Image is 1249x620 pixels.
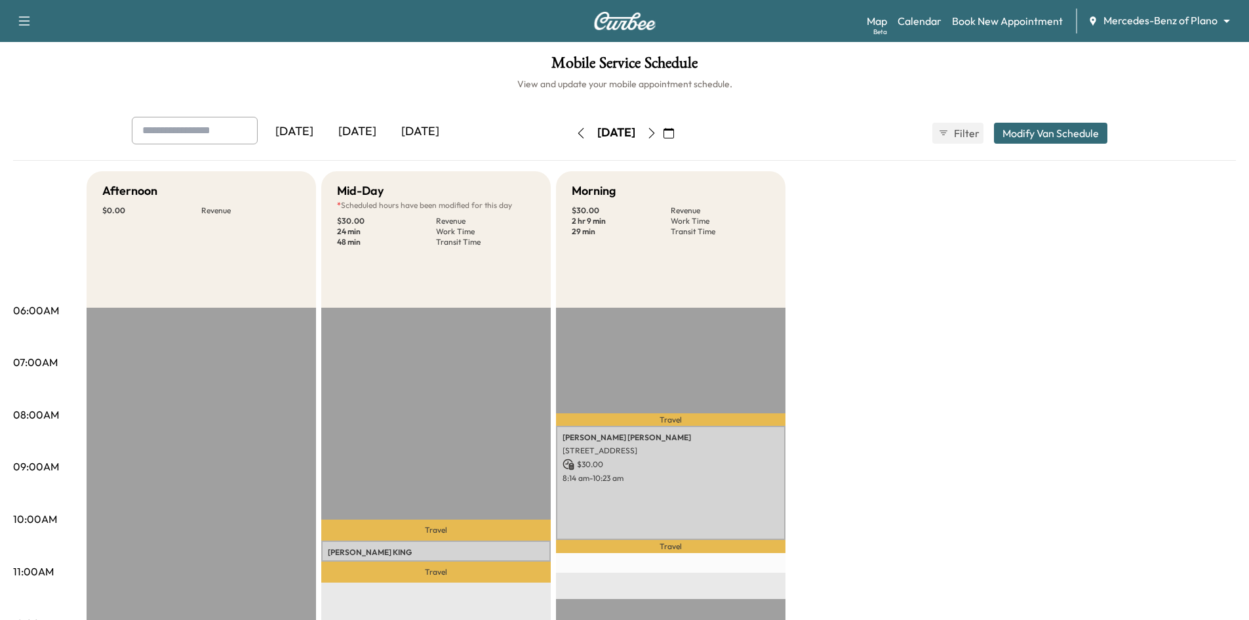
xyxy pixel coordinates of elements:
p: [STREET_ADDRESS] [328,560,544,571]
p: 8:14 am - 10:23 am [563,473,779,484]
p: Work Time [436,226,535,237]
div: [DATE] [597,125,635,141]
p: [PERSON_NAME] [PERSON_NAME] [563,432,779,443]
p: [STREET_ADDRESS] [563,445,779,456]
button: Filter [932,123,983,144]
p: $ 30.00 [572,205,671,216]
h5: Afternoon [102,182,157,200]
p: 2 hr 9 min [572,216,671,226]
p: 10:00AM [13,511,57,527]
p: 08:00AM [13,407,59,423]
p: 11:00AM [13,564,54,579]
p: Travel [556,540,785,553]
h6: View and update your mobile appointment schedule. [13,77,1236,91]
p: Travel [321,520,551,541]
p: 09:00AM [13,459,59,474]
a: Book New Appointment [952,13,1063,29]
p: $ 30.00 [337,216,436,226]
div: Beta [873,27,887,37]
div: [DATE] [326,117,389,147]
img: Curbee Logo [593,12,656,30]
a: Calendar [898,13,942,29]
div: [DATE] [389,117,452,147]
p: 29 min [572,226,671,237]
p: 48 min [337,237,436,247]
p: [PERSON_NAME] KING [328,547,544,558]
p: 06:00AM [13,302,59,318]
p: Scheduled hours have been modified for this day [337,200,535,211]
p: $ 0.00 [102,205,201,216]
a: MapBeta [867,13,887,29]
p: Travel [321,562,551,583]
p: $ 30.00 [563,459,779,470]
h1: Mobile Service Schedule [13,55,1236,77]
p: Transit Time [436,237,535,247]
p: Revenue [671,205,770,216]
p: 07:00AM [13,354,58,370]
h5: Mid-Day [337,182,384,200]
button: Modify Van Schedule [994,123,1107,144]
span: Mercedes-Benz of Plano [1103,13,1218,28]
p: Work Time [671,216,770,226]
p: Travel [556,413,785,426]
p: 24 min [337,226,436,237]
p: Transit Time [671,226,770,237]
p: Revenue [201,205,300,216]
div: [DATE] [263,117,326,147]
span: Filter [954,125,978,141]
p: Revenue [436,216,535,226]
h5: Morning [572,182,616,200]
